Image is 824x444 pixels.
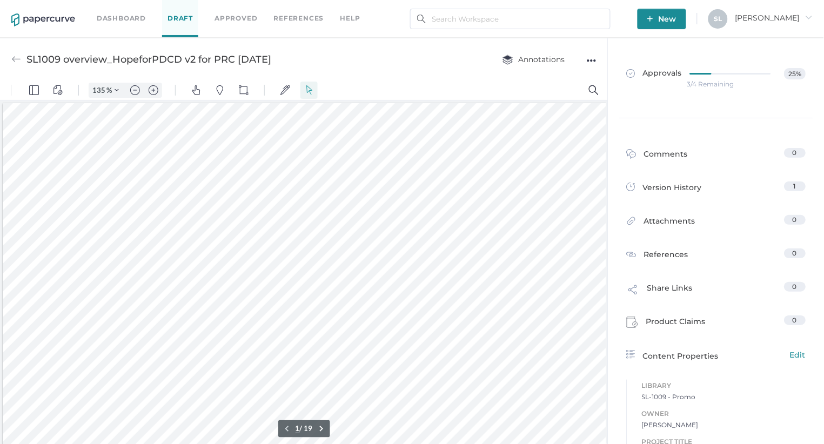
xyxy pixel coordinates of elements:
[627,349,806,362] a: Content PropertiesEdit
[296,344,313,353] form: / 19
[627,215,806,232] a: Attachments0
[642,380,806,392] span: Library
[627,248,689,263] div: References
[589,5,599,15] img: default-magnifying-glass.svg
[89,5,106,15] input: Set zoom
[26,49,271,70] div: SL1009 overview_HopeforPDCD v2 for PRC [DATE]
[627,317,639,328] img: claims-icon.71597b81.svg
[627,250,637,259] img: reference-icon.cd0ee6a9.svg
[277,1,294,18] button: Signatures
[627,283,640,299] img: share-link-icon.af96a55c.svg
[53,5,63,15] img: default-viewcontrols.svg
[300,1,318,18] button: Select
[417,15,426,23] img: search.bf03fe8b.svg
[340,12,360,24] div: help
[793,282,798,291] span: 0
[215,12,257,24] a: Approved
[587,53,597,68] div: ●●●
[627,350,635,359] img: content-properties-icon.34d20aed.svg
[642,420,806,430] span: [PERSON_NAME]
[503,55,565,64] span: Annotations
[126,2,144,17] button: Zoom out
[627,349,806,362] div: Content Properties
[620,57,813,99] a: Approvals25%
[627,148,806,165] a: Comments0
[503,55,513,65] img: annotation-layers.cc6d0e6b.svg
[215,5,225,15] img: default-pin.svg
[627,215,696,232] div: Attachments
[627,216,637,228] img: attachments-icon.0dd0e375.svg
[191,5,201,15] img: default-pan.svg
[642,408,806,420] span: Owner
[239,5,249,15] img: shapes-icon.svg
[106,5,112,14] span: %
[647,16,653,22] img: plus-white.e19ec114.svg
[492,49,576,70] button: Annotations
[274,12,324,24] a: References
[145,2,162,17] button: Zoom in
[627,68,682,80] span: Approvals
[627,69,635,78] img: approved-grey.341b8de9.svg
[627,282,806,302] a: Share Links0
[29,5,39,15] img: default-leftsidepanel.svg
[627,248,806,263] a: References0
[627,181,806,197] a: Version History1
[585,1,602,18] button: Search
[304,5,314,15] img: default-select.svg
[627,183,635,193] img: versions-icon.ee5af6b0.svg
[108,2,125,17] button: Zoom Controls
[235,1,252,18] button: Shapes
[11,55,21,64] img: back-arrow-grey.72011ae3.svg
[793,249,798,257] span: 0
[627,149,637,162] img: comment-icon.4fbda5a2.svg
[735,13,813,23] span: [PERSON_NAME]
[793,316,798,324] span: 0
[296,344,300,353] input: Set page
[785,68,806,79] span: 25%
[790,349,806,361] span: Edit
[627,315,706,332] div: Product Claims
[627,148,688,165] div: Comments
[280,342,293,355] button: Previous page
[410,9,611,29] input: Search Workspace
[793,216,798,224] span: 0
[211,1,229,18] button: Pins
[11,14,75,26] img: papercurve-logo-colour.7244d18c.svg
[130,5,140,15] img: default-minus.svg
[805,14,813,21] i: arrow_right
[642,392,806,402] span: SL-1009 - Promo
[793,149,798,157] span: 0
[627,181,702,197] div: Version History
[627,315,806,332] a: Product Claims0
[149,5,158,15] img: default-plus.svg
[97,12,146,24] a: Dashboard
[315,342,328,355] button: Next page
[647,9,676,29] span: New
[280,5,290,15] img: default-sign.svg
[714,15,722,23] span: S L
[638,9,686,29] button: New
[187,1,205,18] button: Pan
[794,182,796,190] span: 1
[115,8,119,12] img: chevron.svg
[627,282,693,302] div: Share Links
[49,1,66,18] button: View Controls
[25,1,43,18] button: Panel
